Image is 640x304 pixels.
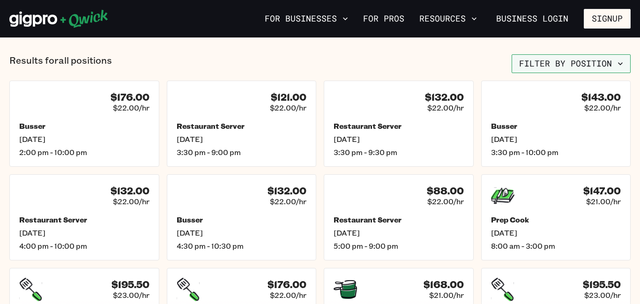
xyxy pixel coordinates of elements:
[427,103,464,112] span: $22.00/hr
[19,215,149,224] h5: Restaurant Server
[113,290,149,300] span: $23.00/hr
[334,134,464,144] span: [DATE]
[9,54,112,73] p: Results for all positions
[324,81,474,167] a: $132.00$22.00/hrRestaurant Server[DATE]3:30 pm - 9:30 pm
[416,11,481,27] button: Resources
[19,134,149,144] span: [DATE]
[427,197,464,206] span: $22.00/hr
[583,185,621,197] h4: $147.00
[268,279,306,290] h4: $176.00
[177,121,307,131] h5: Restaurant Server
[491,121,621,131] h5: Busser
[584,9,631,29] button: Signup
[488,9,576,29] a: Business Login
[334,148,464,157] span: 3:30 pm - 9:30 pm
[491,134,621,144] span: [DATE]
[270,290,306,300] span: $22.00/hr
[9,81,159,167] a: $176.00$22.00/hrBusser[DATE]2:00 pm - 10:00 pm
[429,290,464,300] span: $21.00/hr
[491,148,621,157] span: 3:30 pm - 10:00 pm
[9,174,159,260] a: $132.00$22.00/hrRestaurant Server[DATE]4:00 pm - 10:00 pm
[19,241,149,251] span: 4:00 pm - 10:00 pm
[261,11,352,27] button: For Businesses
[19,121,149,131] h5: Busser
[19,148,149,157] span: 2:00 pm - 10:00 pm
[491,215,621,224] h5: Prep Cook
[359,11,408,27] a: For Pros
[270,197,306,206] span: $22.00/hr
[177,228,307,237] span: [DATE]
[334,121,464,131] h5: Restaurant Server
[111,91,149,103] h4: $176.00
[424,279,464,290] h4: $168.00
[581,91,621,103] h4: $143.00
[270,103,306,112] span: $22.00/hr
[113,103,149,112] span: $22.00/hr
[19,228,149,237] span: [DATE]
[113,197,149,206] span: $22.00/hr
[334,241,464,251] span: 5:00 pm - 9:00 pm
[583,279,621,290] h4: $195.50
[167,81,317,167] a: $121.00$22.00/hrRestaurant Server[DATE]3:30 pm - 9:00 pm
[167,174,317,260] a: $132.00$22.00/hrBusser[DATE]4:30 pm - 10:30 pm
[427,185,464,197] h4: $88.00
[112,279,149,290] h4: $195.50
[324,174,474,260] a: $88.00$22.00/hrRestaurant Server[DATE]5:00 pm - 9:00 pm
[177,215,307,224] h5: Busser
[268,185,306,197] h4: $132.00
[334,215,464,224] h5: Restaurant Server
[584,103,621,112] span: $22.00/hr
[491,241,621,251] span: 8:00 am - 3:00 pm
[481,174,631,260] a: $147.00$21.00/hrPrep Cook[DATE]8:00 am - 3:00 pm
[481,81,631,167] a: $143.00$22.00/hrBusser[DATE]3:30 pm - 10:00 pm
[177,148,307,157] span: 3:30 pm - 9:00 pm
[512,54,631,73] button: Filter by position
[425,91,464,103] h4: $132.00
[271,91,306,103] h4: $121.00
[586,197,621,206] span: $21.00/hr
[491,228,621,237] span: [DATE]
[177,134,307,144] span: [DATE]
[177,241,307,251] span: 4:30 pm - 10:30 pm
[584,290,621,300] span: $23.00/hr
[334,228,464,237] span: [DATE]
[111,185,149,197] h4: $132.00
